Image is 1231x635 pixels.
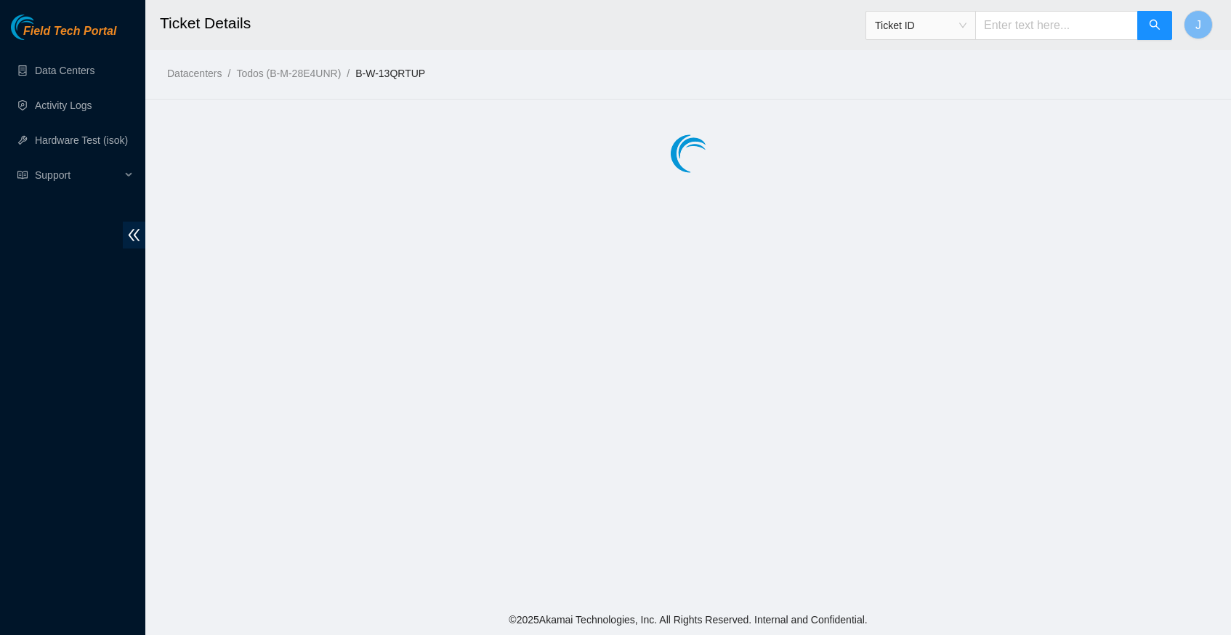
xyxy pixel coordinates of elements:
a: B-W-13QRTUP [355,68,425,79]
a: Datacenters [167,68,222,79]
span: double-left [123,222,145,248]
span: / [347,68,350,79]
span: J [1195,16,1201,34]
a: Activity Logs [35,100,92,111]
span: / [227,68,230,79]
a: Hardware Test (isok) [35,134,128,146]
span: Ticket ID [875,15,966,36]
a: Akamai TechnologiesField Tech Portal [11,26,116,45]
button: J [1184,10,1213,39]
img: Akamai Technologies [11,15,73,40]
button: search [1137,11,1172,40]
input: Enter text here... [975,11,1138,40]
a: Data Centers [35,65,94,76]
a: Todos (B-M-28E4UNR) [236,68,341,79]
footer: © 2025 Akamai Technologies, Inc. All Rights Reserved. Internal and Confidential. [145,604,1231,635]
span: read [17,170,28,180]
span: search [1149,19,1161,33]
span: Support [35,161,121,190]
span: Field Tech Portal [23,25,116,39]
